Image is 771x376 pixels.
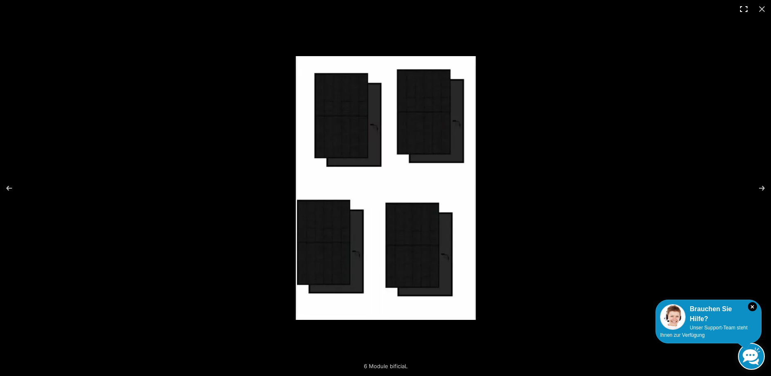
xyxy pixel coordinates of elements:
div: Brauchen Sie Hilfe? [660,304,757,324]
img: Customer service [660,304,686,330]
span: Unser Support-Team steht Ihnen zur Verfügung [660,325,747,338]
div: 6 Module bificiaL [299,358,472,374]
img: 6 Module bificiaL [296,56,476,320]
i: Schließen [748,302,757,311]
